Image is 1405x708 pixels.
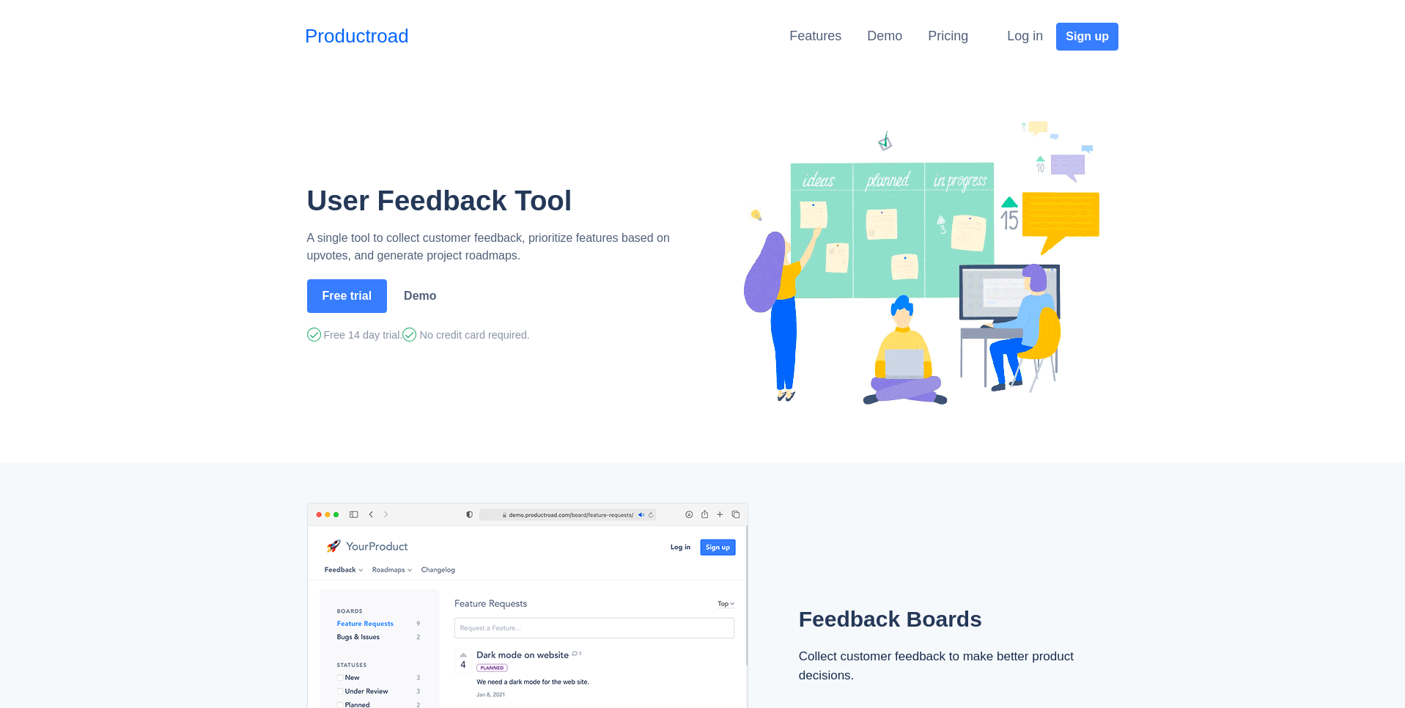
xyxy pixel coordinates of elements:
h1: User Feedback Tool [307,184,698,218]
a: Productroad [305,22,409,51]
div: Free 14 day trial. No credit card required. [307,326,698,344]
a: Pricing [928,29,968,43]
a: Features [789,29,841,43]
button: Free trial [307,279,388,313]
a: Demo [394,282,446,310]
div: Collect customer feedback to make better product decisions. [799,647,1084,685]
button: Log in [997,21,1052,51]
img: Productroad [726,115,1102,413]
button: Sign up [1056,23,1118,51]
h2: Feedback Boards [799,606,1084,633]
a: Demo [867,29,902,43]
p: A single tool to collect customer feedback, prioritize features based on upvotes, and generate pr... [307,229,698,265]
